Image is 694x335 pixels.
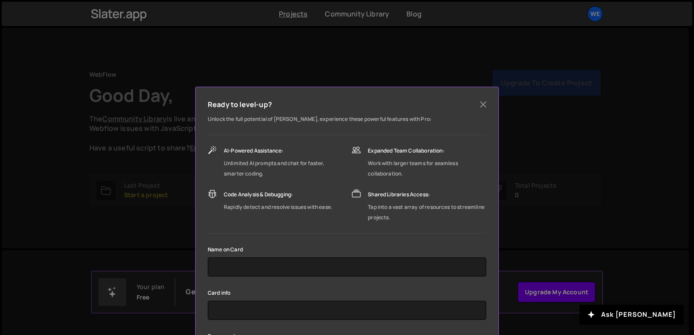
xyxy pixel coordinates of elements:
button: Ask [PERSON_NAME] [579,305,684,325]
iframe: Secure card payment input frame [215,301,479,320]
div: Expanded Team Collaboration: [368,146,486,156]
div: Tap into a vast array of resources to streamline projects. [368,202,486,223]
div: Rapidly detect and resolve issues with ease. [224,202,332,212]
div: AI-Powered Assistance: [224,146,343,156]
div: Work with larger teams for seamless collaboration. [368,158,486,179]
label: Name on Card [208,245,243,254]
p: Unlock the full potential of [PERSON_NAME], experience these powerful features with Pro: [208,114,486,124]
h5: Ready to level-up? [208,99,272,110]
div: Code Analysis & Debugging: [224,189,332,200]
input: Kelly Slater [208,257,486,276]
label: Card info [208,289,230,297]
button: Close [477,98,490,111]
div: Shared Libraries Access: [368,189,486,200]
div: Unlimited AI prompts and chat for faster, smarter coding. [224,158,343,179]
